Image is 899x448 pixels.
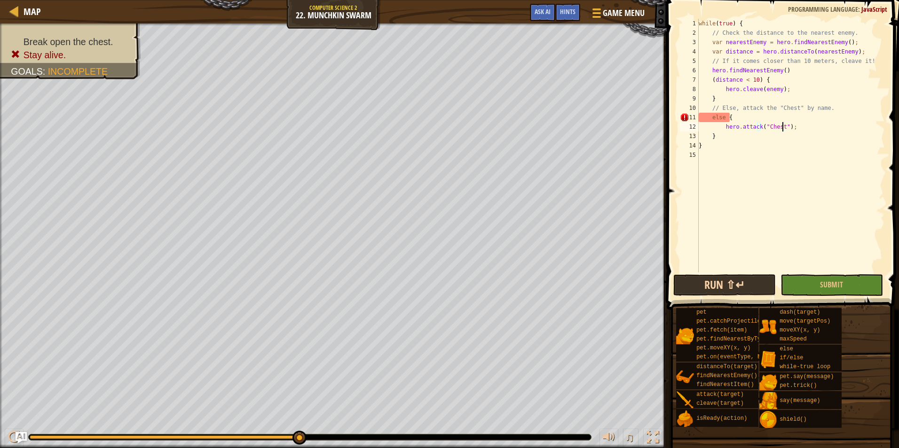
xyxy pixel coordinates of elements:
[530,4,555,21] button: Ask AI
[680,75,699,85] div: 7
[780,382,817,389] span: pet.trick()
[676,368,694,386] img: portrait.png
[680,56,699,66] div: 5
[696,372,757,379] span: findNearestEnemy()
[680,66,699,75] div: 6
[585,4,650,26] button: Game Menu
[623,429,639,448] button: ♫
[780,346,793,352] span: else
[625,430,634,444] span: ♫
[780,318,830,324] span: move(targetPos)
[861,5,887,14] span: JavaScript
[680,122,699,131] div: 12
[759,411,777,429] img: portrait.png
[11,35,131,48] li: Break open the chest.
[696,400,744,407] span: cleave(target)
[680,38,699,47] div: 3
[858,5,861,14] span: :
[759,392,777,410] img: portrait.png
[696,345,750,351] span: pet.moveXY(x, y)
[11,66,43,77] span: Goals
[680,28,699,38] div: 2
[16,432,27,443] button: Ask AI
[24,50,66,60] span: Stay alive.
[696,363,757,370] span: distanceTo(target)
[788,5,858,14] span: Programming language
[24,37,113,47] span: Break open the chest.
[696,318,784,324] span: pet.catchProjectile(arrow)
[676,391,694,409] img: portrait.png
[780,363,830,370] span: while-true loop
[11,48,131,62] li: Stay alive.
[759,318,777,336] img: portrait.png
[759,373,777,391] img: portrait.png
[696,336,788,342] span: pet.findNearestByType(type)
[680,85,699,94] div: 8
[680,103,699,113] div: 10
[603,7,645,19] span: Game Menu
[680,47,699,56] div: 4
[24,5,41,18] span: Map
[535,7,551,16] span: Ask AI
[696,415,747,422] span: isReady(action)
[781,274,883,296] button: Submit
[680,19,699,28] div: 1
[780,309,820,316] span: dash(target)
[780,327,820,333] span: moveXY(x, y)
[820,279,843,290] span: Submit
[759,350,777,368] img: portrait.png
[643,429,662,448] button: Toggle fullscreen
[560,7,576,16] span: Hints
[680,113,699,122] div: 11
[696,327,747,333] span: pet.fetch(item)
[48,66,108,77] span: Incomplete
[696,391,744,398] span: attack(target)
[676,410,694,428] img: portrait.png
[780,373,834,380] span: pet.say(message)
[599,429,618,448] button: Adjust volume
[780,336,807,342] span: maxSpeed
[43,66,48,77] span: :
[680,141,699,150] div: 14
[780,397,820,404] span: say(message)
[780,416,807,423] span: shield()
[5,429,24,448] button: Ctrl + P: Play
[19,5,41,18] a: Map
[696,381,754,388] span: findNearestItem()
[680,131,699,141] div: 13
[680,150,699,160] div: 15
[680,94,699,103] div: 9
[696,354,784,360] span: pet.on(eventType, handler)
[780,355,803,361] span: if/else
[696,309,707,316] span: pet
[676,327,694,345] img: portrait.png
[673,274,776,296] button: Run ⇧↵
